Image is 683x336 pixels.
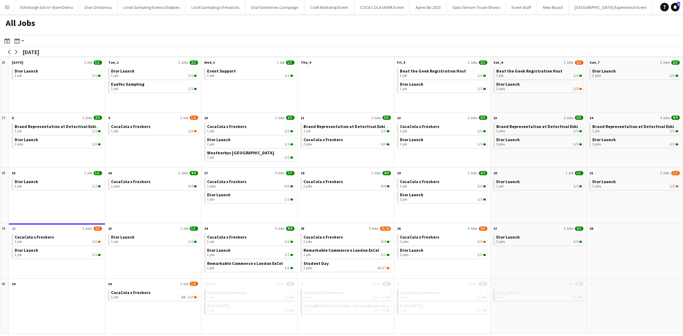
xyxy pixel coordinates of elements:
[400,253,409,257] span: 2 jobs
[15,247,101,257] a: Dior Launch1 job1/1
[397,116,401,120] span: 12
[12,116,14,120] span: 8
[15,184,22,188] span: 1 job
[15,247,38,253] span: Dior Launch
[477,295,482,299] span: 2/2
[207,179,247,184] span: CocaCola x Freshers
[15,234,54,240] span: CocaCola x Freshers
[285,155,290,160] span: 2/2
[400,123,486,133] a: CocaCola x Freshers1 job2/2
[303,260,390,270] a: Student Day2 jobs16/17
[579,75,582,77] span: 1/1
[207,137,231,142] span: Dior Launch
[400,240,409,244] span: 2 jobs
[15,68,38,74] span: Dior Launch
[592,74,601,78] span: 2 jobs
[303,184,312,188] span: 2 jobs
[111,129,118,133] span: 1 job
[194,75,197,77] span: 1/1
[400,247,486,257] a: Dior Launch2 jobs2/2
[207,68,293,78] a: Event Support1 job1/1
[381,184,386,188] span: 4/4
[290,75,293,77] span: 1/1
[671,3,679,11] a: 2
[381,142,386,146] span: 4/4
[303,179,343,184] span: CocaCola x Freshers
[111,124,150,129] span: CocaCola x Freshers
[496,178,582,188] a: Dior Launch1 job1/1
[303,266,312,270] span: 2 jobs
[303,289,390,299] a: CocaCola x Freshers2 jobs1A•2/4
[579,130,582,132] span: 2/2
[564,116,573,120] span: 5 Jobs
[207,191,293,202] a: Dior Launch1 job1/1
[579,88,582,90] span: 1/2
[496,137,520,142] span: Dior Launch
[111,240,118,244] span: 1 job
[98,143,101,145] span: 2/2
[207,260,293,270] a: Remarkable Commerce x London ExCel1 job1/1
[207,266,214,270] span: 1 job
[207,261,283,266] span: Remarkable Commerce x London ExCel
[108,60,118,65] span: Tue, 2
[303,295,390,299] div: •
[589,60,599,65] span: Sun, 7
[573,87,578,91] span: 1/2
[400,191,486,202] a: Dior Launch1 job1/1
[569,0,653,14] button: [GEOGRAPHIC_DATA] Experiential Event
[387,130,390,132] span: 1/1
[483,75,486,77] span: 1/1
[303,308,390,313] div: •
[23,48,39,55] div: [DATE]
[79,0,118,14] button: Dior Christmas
[496,74,503,78] span: 1 job
[186,0,245,14] button: Lindt Sampling x Fenwicks
[496,290,519,295] span: Dior October 2025
[496,124,591,129] span: Brand Representation at Detectival Exhibition
[592,123,678,133] a: Brand Representation at Detectival Exhibition1 job1/1
[303,137,343,142] span: CocaCola x Freshers
[477,308,482,313] span: 0/1
[207,142,214,146] span: 1 job
[111,87,118,91] span: 1 job
[496,129,505,133] span: 2 jobs
[98,75,101,77] span: 1/1
[400,68,486,78] a: Beat the Geek Registration Host1 job1/1
[301,116,304,120] span: 11
[537,0,569,14] button: New Board
[204,116,208,120] span: 10
[468,60,477,65] span: 2 Jobs
[15,234,101,244] a: CocaCola x Freshers1 job1/2
[592,178,678,188] a: Dior Launch2 jobs1/2
[400,303,423,308] span: Dior October 2025
[188,295,193,299] span: 1/2
[207,124,247,129] span: CocaCola x Freshers
[194,130,197,132] span: 1/2
[111,68,197,78] a: Dior Launch1 job1/1
[400,81,486,91] a: Dior Launch1 job1/1
[477,240,482,244] span: 3/4
[671,116,680,120] span: 4/4
[670,184,675,188] span: 1/2
[592,68,616,74] span: Dior Launch
[92,253,97,257] span: 1/1
[207,295,214,299] span: 1 job
[83,116,92,120] span: 3 Jobs
[12,60,23,65] span: [DATE]
[400,68,466,74] span: Beat the Geek Registration Host
[592,142,601,146] span: 3 jobs
[15,68,101,78] a: Dior Launch1 job1/1
[496,68,562,74] span: Beat the Geek Registration Host
[15,142,23,146] span: 2 jobs
[496,179,520,184] span: Dior Launch
[477,184,482,188] span: 2/2
[111,290,150,295] span: CocaCola x Freshers
[493,116,497,120] span: 13
[92,142,97,146] span: 2/2
[400,192,423,197] span: Dior Launch
[483,143,486,145] span: 1/1
[303,240,312,244] span: 2 jobs
[207,308,214,313] span: 1 job
[204,171,208,175] span: 17
[371,116,381,120] span: 3 Jobs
